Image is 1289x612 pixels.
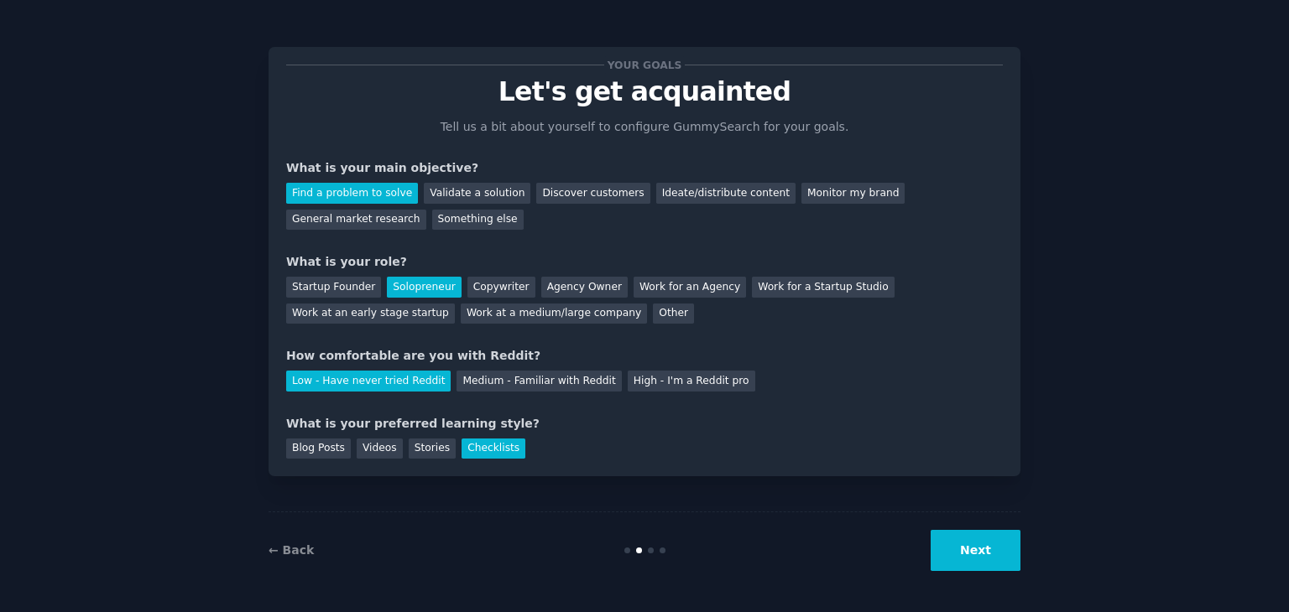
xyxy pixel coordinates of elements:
[286,277,381,298] div: Startup Founder
[424,183,530,204] div: Validate a solution
[286,347,1003,365] div: How comfortable are you with Reddit?
[656,183,796,204] div: Ideate/distribute content
[387,277,461,298] div: Solopreneur
[604,56,685,74] span: Your goals
[286,438,351,459] div: Blog Posts
[286,77,1003,106] p: Let's get acquainted
[357,438,403,459] div: Videos
[653,303,694,324] div: Other
[752,277,894,298] div: Work for a Startup Studio
[467,277,535,298] div: Copywriter
[286,183,418,204] div: Find a problem to solve
[432,210,524,231] div: Something else
[634,277,746,298] div: Work for an Agency
[536,183,650,204] div: Discover customers
[286,415,1003,433] div: What is your preferred learning style?
[409,438,456,459] div: Stories
[286,210,426,231] div: General market research
[433,118,856,136] p: Tell us a bit about yourself to configure GummySearch for your goals.
[461,303,647,324] div: Work at a medium/large company
[801,183,905,204] div: Monitor my brand
[541,277,628,298] div: Agency Owner
[628,371,755,392] div: High - I'm a Reddit pro
[286,371,451,392] div: Low - Have never tried Reddit
[269,543,314,557] a: ← Back
[286,303,455,324] div: Work at an early stage startup
[931,530,1020,571] button: Next
[457,371,621,392] div: Medium - Familiar with Reddit
[286,159,1003,177] div: What is your main objective?
[462,438,525,459] div: Checklists
[286,253,1003,271] div: What is your role?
